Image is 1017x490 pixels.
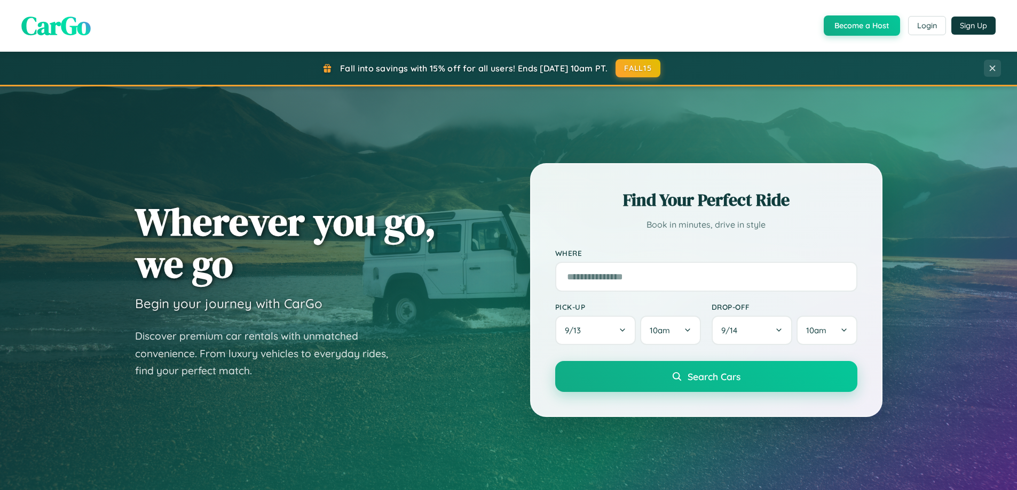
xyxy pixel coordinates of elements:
[340,63,608,74] span: Fall into savings with 15% off for all users! Ends [DATE] 10am PT.
[640,316,700,345] button: 10am
[951,17,996,35] button: Sign Up
[712,302,857,311] label: Drop-off
[21,8,91,43] span: CarGo
[555,248,857,258] label: Where
[135,200,436,285] h1: Wherever you go, we go
[555,361,857,392] button: Search Cars
[721,325,743,335] span: 9 / 14
[565,325,586,335] span: 9 / 13
[555,188,857,212] h2: Find Your Perfect Ride
[135,327,402,380] p: Discover premium car rentals with unmatched convenience. From luxury vehicles to everyday rides, ...
[797,316,857,345] button: 10am
[555,316,636,345] button: 9/13
[616,59,660,77] button: FALL15
[555,302,701,311] label: Pick-up
[806,325,826,335] span: 10am
[712,316,793,345] button: 9/14
[824,15,900,36] button: Become a Host
[135,295,322,311] h3: Begin your journey with CarGo
[908,16,946,35] button: Login
[650,325,670,335] span: 10am
[555,217,857,232] p: Book in minutes, drive in style
[688,371,740,382] span: Search Cars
